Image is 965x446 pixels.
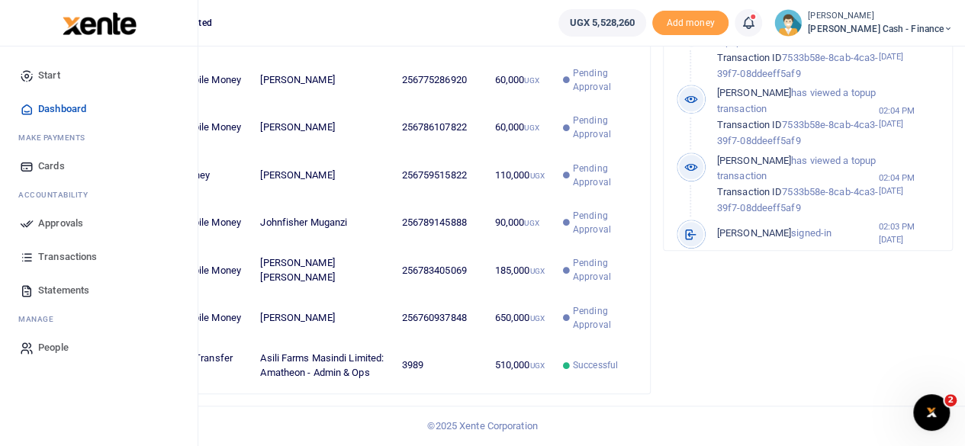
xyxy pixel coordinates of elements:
[570,15,635,30] span: UGX 5,528,260
[12,274,185,307] a: Statements
[717,186,782,197] span: Transaction ID
[252,56,393,104] td: [PERSON_NAME]
[486,199,554,246] td: 90,000
[393,342,486,388] td: 3989
[717,153,879,217] p: has viewed a topup transaction 7533b58e-8cab-4ca3-39f7-08ddeeff5af9
[486,342,554,388] td: 510,000
[529,172,544,180] small: UGX
[524,124,539,132] small: UGX
[63,12,137,35] img: logo-large
[486,247,554,294] td: 185,000
[26,313,54,325] span: anage
[717,18,879,82] p: has approved a topup transaction 7533b58e-8cab-4ca3-39f7-08ddeeff5af9
[652,16,729,27] a: Add money
[486,152,554,199] td: 110,000
[147,56,252,104] td: MTN Mobile Money
[38,101,86,117] span: Dashboard
[252,104,393,151] td: [PERSON_NAME]
[573,162,629,189] span: Pending Approval
[12,149,185,183] a: Cards
[573,358,618,372] span: Successful
[147,247,252,294] td: MTN Mobile Money
[26,132,85,143] span: ake Payments
[558,9,646,37] a: UGX 5,528,260
[38,283,89,298] span: Statements
[486,56,554,104] td: 60,000
[61,17,137,28] a: logo-small logo-large logo-large
[393,294,486,342] td: 256760937848
[573,304,629,332] span: Pending Approval
[252,247,393,294] td: [PERSON_NAME] [PERSON_NAME]
[393,152,486,199] td: 256759515822
[717,87,791,98] span: [PERSON_NAME]
[529,314,544,322] small: UGX
[12,207,185,240] a: Approvals
[878,220,940,246] small: 02:03 PM [DATE]
[12,240,185,274] a: Transactions
[944,394,957,406] span: 2
[878,172,940,197] small: 02:04 PM [DATE]
[524,76,539,85] small: UGX
[878,104,940,130] small: 02:04 PM [DATE]
[147,342,252,388] td: Account Transfer outwards
[12,92,185,126] a: Dashboard
[573,114,629,141] span: Pending Approval
[38,340,69,355] span: People
[717,226,879,242] p: signed-in
[878,37,940,63] small: 02:04 PM [DATE]
[12,59,185,92] a: Start
[652,11,729,36] li: Toup your wallet
[147,152,252,199] td: Airtel Money
[808,22,953,36] span: [PERSON_NAME] Cash - Finance
[252,199,393,246] td: Johnfisher Muganzi
[38,159,65,174] span: Cards
[252,342,393,388] td: Asili Farms Masindi Limited: Amatheon - Admin & Ops
[38,249,97,265] span: Transactions
[393,104,486,151] td: 256786107822
[717,155,791,166] span: [PERSON_NAME]
[552,9,652,37] li: Wallet ballance
[147,199,252,246] td: MTN Mobile Money
[717,52,782,63] span: Transaction ID
[524,219,539,227] small: UGX
[808,10,953,23] small: [PERSON_NAME]
[393,247,486,294] td: 256783405069
[717,85,879,149] p: has viewed a topup transaction 7533b58e-8cab-4ca3-39f7-08ddeeff5af9
[393,199,486,246] td: 256789145888
[30,189,88,201] span: countability
[529,267,544,275] small: UGX
[252,294,393,342] td: [PERSON_NAME]
[717,227,791,239] span: [PERSON_NAME]
[393,56,486,104] td: 256775286920
[12,307,185,331] li: M
[774,9,953,37] a: profile-user [PERSON_NAME] [PERSON_NAME] Cash - Finance
[573,256,629,284] span: Pending Approval
[573,209,629,236] span: Pending Approval
[252,152,393,199] td: [PERSON_NAME]
[12,126,185,149] li: M
[573,66,629,94] span: Pending Approval
[913,394,950,431] iframe: Intercom live chat
[717,119,782,130] span: Transaction ID
[486,104,554,151] td: 60,000
[147,294,252,342] td: MTN Mobile Money
[774,9,802,37] img: profile-user
[38,68,60,83] span: Start
[529,361,544,370] small: UGX
[12,331,185,364] a: People
[486,294,554,342] td: 650,000
[147,104,252,151] td: MTN Mobile Money
[12,183,185,207] li: Ac
[38,216,83,231] span: Approvals
[652,11,729,36] span: Add money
